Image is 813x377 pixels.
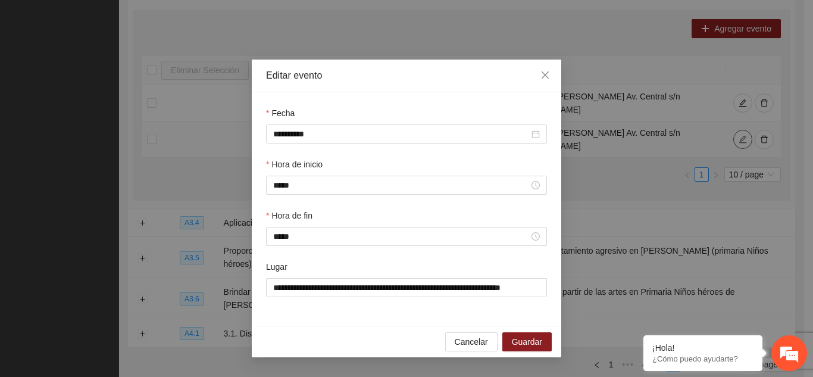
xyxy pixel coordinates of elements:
[652,354,753,363] p: ¿Cómo puedo ayudarte?
[266,260,287,273] label: Lugar
[502,332,552,351] button: Guardar
[273,127,529,141] input: Fecha
[195,6,224,35] div: Minimizar ventana de chat en vivo
[445,332,498,351] button: Cancelar
[266,107,295,120] label: Fecha
[62,61,200,76] div: Chatee con nosotros ahora
[69,121,164,242] span: Estamos en línea.
[540,70,550,80] span: close
[273,230,529,243] input: Hora de fin
[512,335,542,348] span: Guardar
[266,278,547,297] input: Lugar
[652,343,753,353] div: ¡Hola!
[273,179,529,192] input: Hora de inicio
[6,251,227,292] textarea: Escriba su mensaje y pulse “Intro”
[266,69,547,82] div: Editar evento
[455,335,488,348] span: Cancelar
[266,158,323,171] label: Hora de inicio
[266,209,312,222] label: Hora de fin
[529,60,561,92] button: Close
